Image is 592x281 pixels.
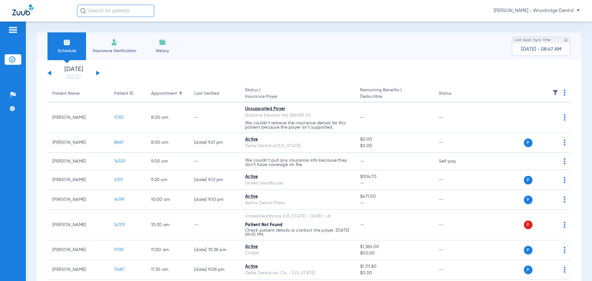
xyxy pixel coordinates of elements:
[360,93,429,100] span: Deductible
[52,90,80,97] div: Patient Name
[146,170,189,190] td: 9:20 AM
[245,244,350,250] div: Active
[521,46,561,52] span: [DATE] - 08:47 AM
[564,89,565,96] img: group-dot-blue.svg
[564,247,565,253] img: group-dot-blue.svg
[564,267,565,273] img: group-dot-blue.svg
[114,90,134,97] div: Patient ID
[114,90,141,97] div: Patient ID
[146,210,189,240] td: 10:30 AM
[245,200,350,206] div: Aetna Dental Plans
[245,106,350,112] div: Unsupported Payer
[189,153,240,170] td: --
[114,223,125,227] span: 14379
[114,115,124,120] span: 11351
[360,193,429,200] span: $471.00
[245,250,350,257] div: CIGNA
[146,190,189,210] td: 10:00 AM
[52,90,104,97] div: Patient Name
[245,93,350,100] span: Insurance Payer
[12,5,34,15] img: Zuub Logo
[245,180,350,187] div: United Healthcare
[111,39,118,46] img: Manual Insurance Verification
[552,89,558,96] img: filter.svg
[189,102,240,133] td: --
[47,170,109,190] td: [PERSON_NAME]
[47,133,109,153] td: [PERSON_NAME]
[114,267,125,272] span: 11487
[63,39,71,46] img: Schedule
[245,112,350,119] div: National Elevator Ind NEIHBP 25
[524,196,532,204] span: P
[114,178,123,182] span: 2159
[434,260,475,280] td: --
[47,260,109,280] td: [PERSON_NAME]
[564,139,565,146] img: group-dot-blue.svg
[494,8,580,14] span: [PERSON_NAME] - Woodridge Dental
[245,158,350,167] p: We couldn’t pull any insurance info because they don’t have coverage on file.
[564,158,565,164] img: group-dot-blue.svg
[245,263,350,270] div: Active
[564,177,565,183] img: group-dot-blue.svg
[47,240,109,260] td: [PERSON_NAME]
[47,190,109,210] td: [PERSON_NAME]
[360,263,429,270] span: $1,111.80
[146,133,189,153] td: 8:00 AM
[524,176,532,184] span: P
[47,210,109,240] td: [PERSON_NAME]
[564,196,565,203] img: group-dot-blue.svg
[91,48,138,54] span: Insurance Verification
[146,260,189,280] td: 11:30 AM
[245,228,350,237] p: Check patient details or contact the payer. [DATE] 09:10 PM.
[245,174,350,180] div: Active
[245,213,350,220] div: UnitedHealthcare [US_STATE] - (HUB) - AI
[360,143,429,149] span: $0.00
[524,266,532,274] span: P
[245,223,282,227] span: Patient Not Found
[114,140,124,145] span: 8867
[360,136,429,143] span: $0.00
[189,210,240,240] td: --
[194,90,219,97] div: Last Verified
[245,121,350,130] p: We couldn’t retrieve the insurance details for this patient because the payer isn’t supported.
[189,190,240,210] td: [DATE] 9:10 PM
[245,143,350,149] div: Delta Dental of [US_STATE]
[80,8,86,14] img: Search Icon
[114,159,125,163] span: 14501
[189,260,240,280] td: [DATE] 9:08 PM
[434,102,475,133] td: --
[55,74,92,80] a: [DATE]
[77,5,154,17] input: Search for patients
[564,38,568,42] img: last sync help info
[189,170,240,190] td: [DATE] 9:12 PM
[434,240,475,260] td: --
[434,170,475,190] td: --
[360,180,429,187] span: --
[114,248,124,252] span: 9790
[146,153,189,170] td: 9:00 AM
[360,174,429,180] span: $904.70
[360,223,365,227] span: --
[55,66,92,80] li: [DATE]
[151,90,184,97] div: Appointment
[514,37,551,43] span: Last Appt. Sync Time:
[360,115,365,120] span: --
[114,197,124,202] span: 14199
[8,26,18,34] img: hamburger-icon
[189,240,240,260] td: [DATE] 10:38 PM
[434,85,475,102] th: Status
[434,153,475,170] td: Self-pay
[189,133,240,153] td: [DATE] 9:21 PM
[159,39,166,46] img: History
[245,270,350,276] div: Delta Dental Ins. Co. - [US_STATE]
[146,240,189,260] td: 11:00 AM
[524,138,532,147] span: P
[245,193,350,200] div: Active
[360,244,429,250] span: $1,365.00
[360,200,429,206] span: --
[151,90,177,97] div: Appointment
[146,102,189,133] td: 8:00 AM
[194,90,235,97] div: Last Verified
[524,246,532,254] span: P
[524,221,532,229] span: P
